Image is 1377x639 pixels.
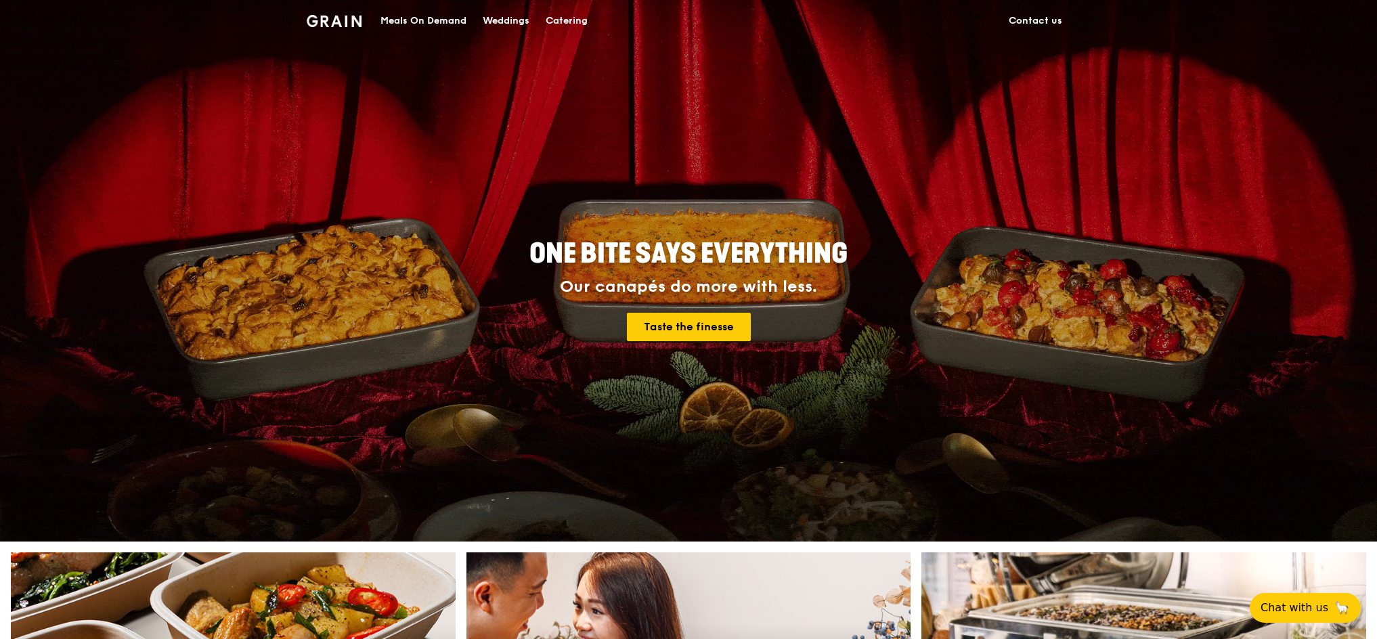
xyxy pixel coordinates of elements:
[445,278,932,296] div: Our canapés do more with less.
[483,1,529,41] div: Weddings
[1001,1,1070,41] a: Contact us
[529,238,848,270] span: ONE BITE SAYS EVERYTHING
[307,15,362,27] img: Grain
[1250,593,1361,623] button: Chat with us🦙
[627,313,751,341] a: Taste the finesse
[380,1,466,41] div: Meals On Demand
[1261,600,1328,616] span: Chat with us
[538,1,596,41] a: Catering
[475,1,538,41] a: Weddings
[1334,600,1350,616] span: 🦙
[546,1,588,41] div: Catering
